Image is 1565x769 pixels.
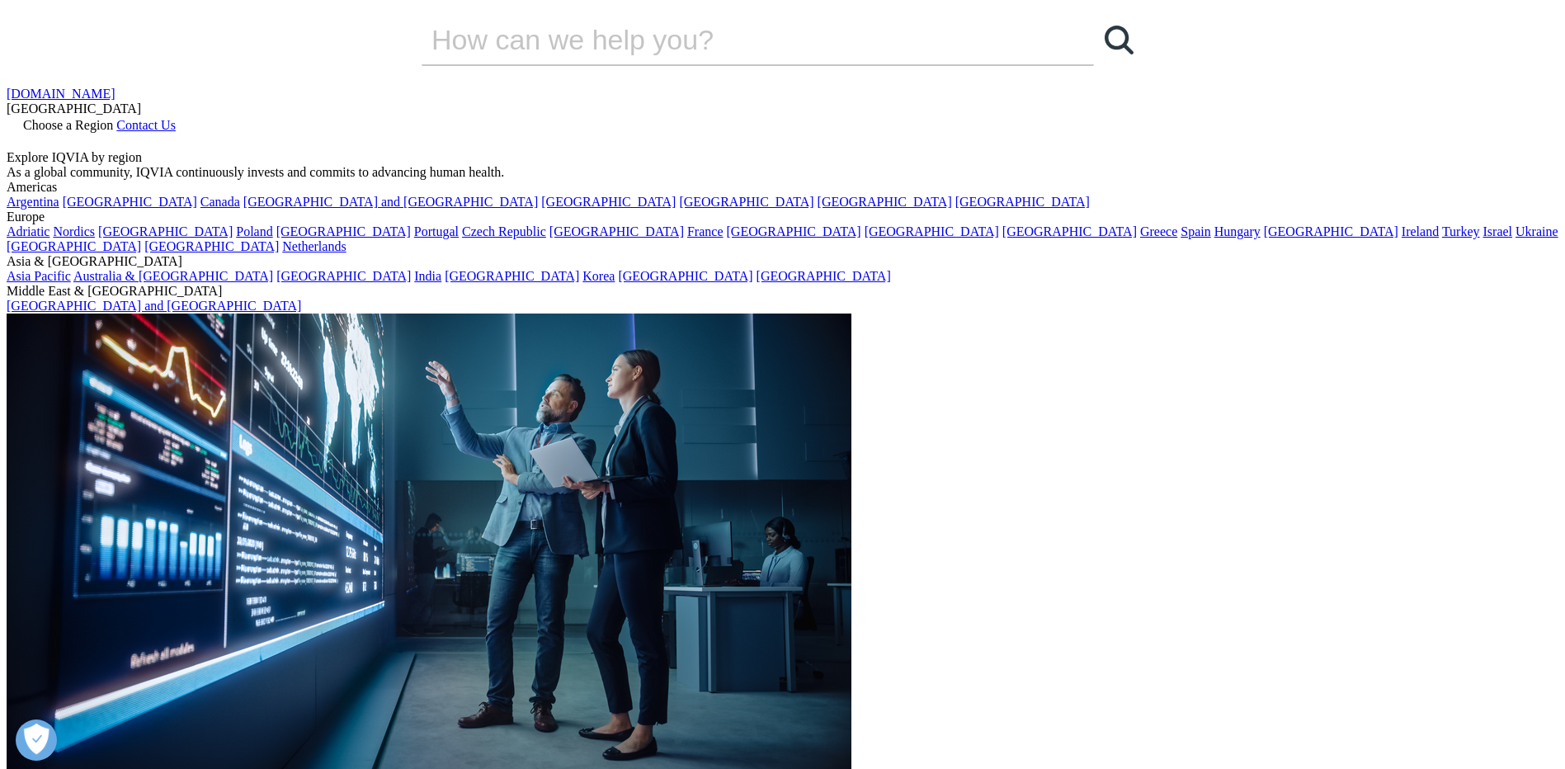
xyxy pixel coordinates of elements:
[282,239,346,253] a: Netherlands
[7,101,1558,116] div: [GEOGRAPHIC_DATA]
[955,195,1090,209] a: [GEOGRAPHIC_DATA]
[7,180,1558,195] div: Americas
[414,269,441,283] a: India
[7,150,1558,165] div: Explore IQVIA by region
[7,195,59,209] a: Argentina
[7,87,115,101] a: [DOMAIN_NAME]
[1483,224,1513,238] a: Israel
[7,284,1558,299] div: Middle East & [GEOGRAPHIC_DATA]
[1442,224,1480,238] a: Turkey
[618,269,752,283] a: [GEOGRAPHIC_DATA]
[1094,15,1143,64] a: Search
[276,269,411,283] a: [GEOGRAPHIC_DATA]
[818,195,952,209] a: [GEOGRAPHIC_DATA]
[23,118,113,132] span: Choose a Region
[1140,224,1177,238] a: Greece
[422,15,1047,64] input: Search
[98,224,233,238] a: [GEOGRAPHIC_DATA]
[7,269,71,283] a: Asia Pacific
[63,195,197,209] a: [GEOGRAPHIC_DATA]
[414,224,459,238] a: Portugal
[1264,224,1398,238] a: [GEOGRAPHIC_DATA]
[687,224,724,238] a: France
[445,269,579,283] a: [GEOGRAPHIC_DATA]
[1516,224,1558,238] a: Ukraine
[1105,26,1134,54] svg: Search
[462,224,546,238] a: Czech Republic
[243,195,538,209] a: [GEOGRAPHIC_DATA] and [GEOGRAPHIC_DATA]
[7,254,1558,269] div: Asia & [GEOGRAPHIC_DATA]
[7,239,141,253] a: [GEOGRAPHIC_DATA]
[679,195,813,209] a: [GEOGRAPHIC_DATA]
[865,224,999,238] a: [GEOGRAPHIC_DATA]
[116,118,176,132] a: Contact Us
[200,195,240,209] a: Canada
[144,239,279,253] a: [GEOGRAPHIC_DATA]
[1402,224,1439,238] a: Ireland
[73,269,273,283] a: Australia & [GEOGRAPHIC_DATA]
[53,224,95,238] a: Nordics
[7,299,301,313] a: [GEOGRAPHIC_DATA] and [GEOGRAPHIC_DATA]
[7,210,1558,224] div: Europe
[541,195,676,209] a: [GEOGRAPHIC_DATA]
[582,269,615,283] a: Korea
[7,165,1558,180] div: As a global community, IQVIA continuously invests and commits to advancing human health.
[727,224,861,238] a: [GEOGRAPHIC_DATA]
[549,224,684,238] a: [GEOGRAPHIC_DATA]
[276,224,411,238] a: [GEOGRAPHIC_DATA]
[1214,224,1261,238] a: Hungary
[7,224,49,238] a: Adriatic
[236,224,272,238] a: Poland
[1181,224,1210,238] a: Spain
[757,269,891,283] a: [GEOGRAPHIC_DATA]
[1002,224,1137,238] a: [GEOGRAPHIC_DATA]
[16,719,57,761] button: Open Preferences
